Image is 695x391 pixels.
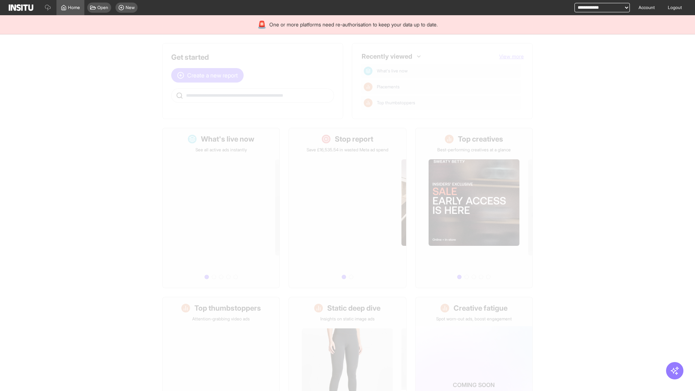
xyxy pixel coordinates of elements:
span: Open [97,5,108,10]
span: Home [68,5,80,10]
img: Logo [9,4,33,11]
span: New [126,5,135,10]
div: 🚨 [257,20,266,30]
span: One or more platforms need re-authorisation to keep your data up to date. [269,21,438,28]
